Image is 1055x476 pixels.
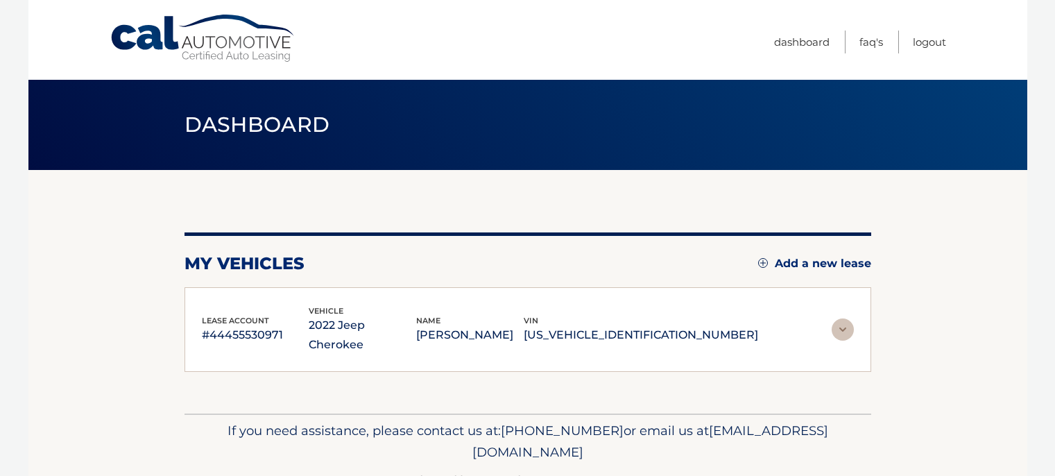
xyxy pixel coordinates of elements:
span: Dashboard [185,112,330,137]
p: If you need assistance, please contact us at: or email us at [194,420,862,464]
p: 2022 Jeep Cherokee [309,316,416,355]
a: Cal Automotive [110,14,297,63]
span: name [416,316,440,325]
span: vehicle [309,306,343,316]
a: Logout [913,31,946,53]
img: accordion-rest.svg [832,318,854,341]
a: FAQ's [859,31,883,53]
span: lease account [202,316,269,325]
span: [PHONE_NUMBER] [501,423,624,439]
a: Add a new lease [758,257,871,271]
p: [US_VEHICLE_IDENTIFICATION_NUMBER] [524,325,758,345]
a: Dashboard [774,31,830,53]
p: [PERSON_NAME] [416,325,524,345]
h2: my vehicles [185,253,305,274]
span: vin [524,316,538,325]
p: #44455530971 [202,325,309,345]
img: add.svg [758,258,768,268]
